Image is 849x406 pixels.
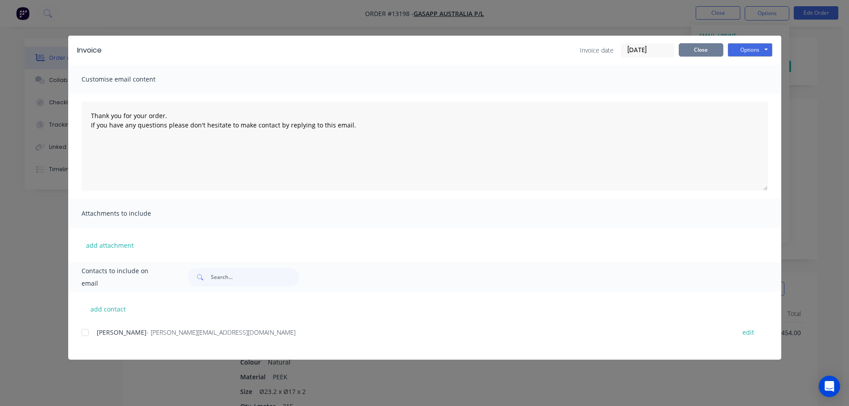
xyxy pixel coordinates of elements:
input: Search... [211,268,299,286]
button: Close [679,43,723,57]
button: edit [737,326,759,338]
span: Invoice date [580,45,614,55]
div: Open Intercom Messenger [819,376,840,397]
button: Options [728,43,772,57]
span: [PERSON_NAME] [97,328,147,336]
button: add attachment [82,238,138,252]
span: Attachments to include [82,207,180,220]
button: add contact [82,302,135,316]
textarea: Thank you for your order. If you have any questions please don't hesitate to make contact by repl... [82,102,768,191]
span: Customise email content [82,73,180,86]
div: Invoice [77,45,102,56]
span: - [PERSON_NAME][EMAIL_ADDRESS][DOMAIN_NAME] [147,328,295,336]
span: Contacts to include on email [82,265,166,290]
